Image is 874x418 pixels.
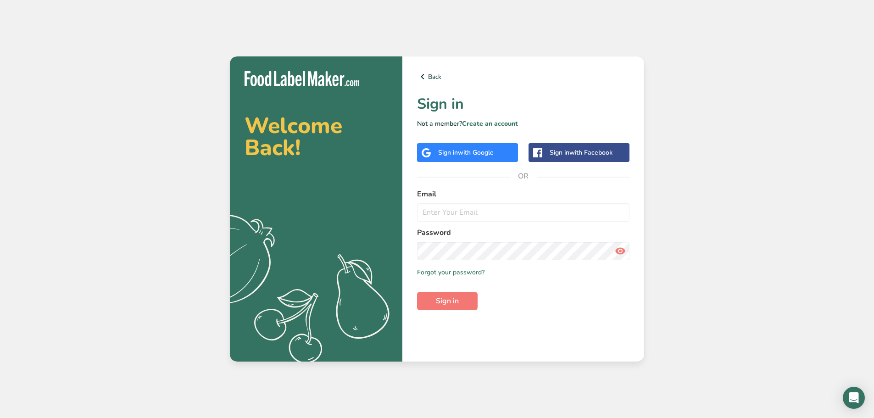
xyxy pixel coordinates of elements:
[417,189,629,200] label: Email
[245,115,388,159] h2: Welcome Back!
[458,148,494,157] span: with Google
[417,71,629,82] a: Back
[569,148,612,157] span: with Facebook
[417,268,484,277] a: Forgot your password?
[417,227,629,238] label: Password
[510,162,537,190] span: OR
[462,119,518,128] a: Create an account
[245,71,359,86] img: Food Label Maker
[417,119,629,128] p: Not a member?
[550,148,612,157] div: Sign in
[436,295,459,307] span: Sign in
[843,387,865,409] div: Open Intercom Messenger
[417,292,478,310] button: Sign in
[417,93,629,115] h1: Sign in
[438,148,494,157] div: Sign in
[417,203,629,222] input: Enter Your Email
